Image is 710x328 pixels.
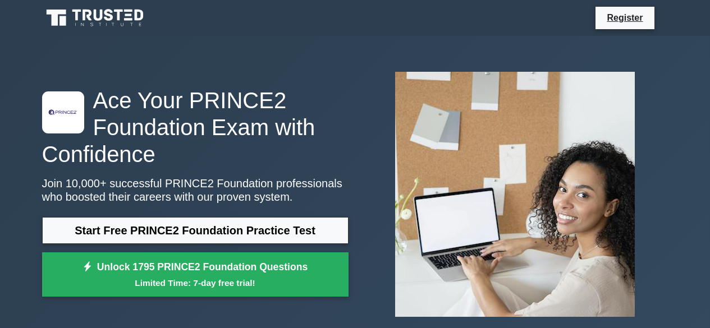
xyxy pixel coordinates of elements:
[42,177,349,204] p: Join 10,000+ successful PRINCE2 Foundation professionals who boosted their careers with our prove...
[56,276,335,289] small: Limited Time: 7-day free trial!
[42,252,349,297] a: Unlock 1795 PRINCE2 Foundation QuestionsLimited Time: 7-day free trial!
[600,11,649,25] a: Register
[42,217,349,244] a: Start Free PRINCE2 Foundation Practice Test
[42,87,349,168] h1: Ace Your PRINCE2 Foundation Exam with Confidence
